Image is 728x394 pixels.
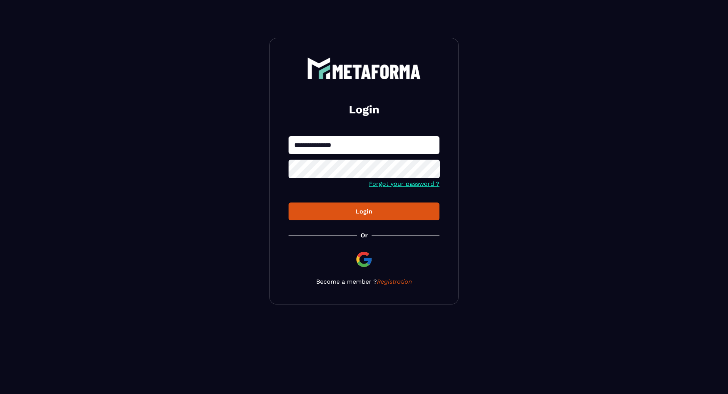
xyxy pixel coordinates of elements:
[369,180,439,187] a: Forgot your password ?
[377,278,412,285] a: Registration
[289,278,439,285] p: Become a member ?
[289,202,439,220] button: Login
[355,250,373,268] img: google
[295,208,433,215] div: Login
[361,232,368,239] p: Or
[289,57,439,79] a: logo
[307,57,421,79] img: logo
[298,102,430,117] h2: Login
